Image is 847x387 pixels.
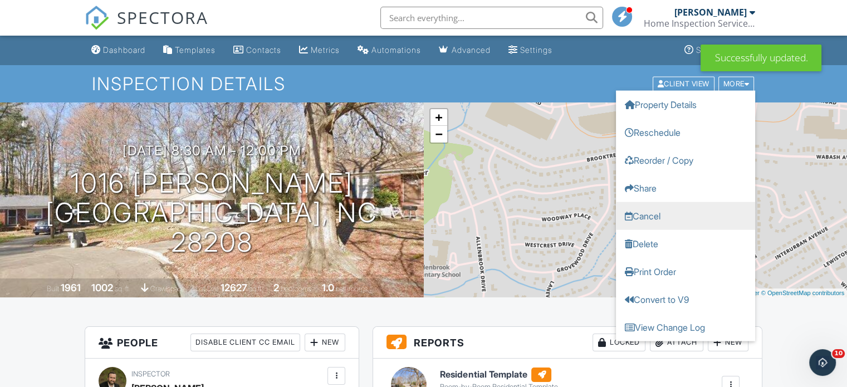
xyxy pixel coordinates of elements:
a: © OpenStreetMap contributors [761,290,844,296]
div: Dashboard [103,45,145,55]
div: | [707,288,847,298]
a: Settings [504,40,557,61]
a: Zoom out [430,126,447,143]
a: Zoom in [430,109,447,126]
h6: Residential Template [440,368,557,382]
div: 1002 [91,282,113,293]
div: 2 [273,282,279,293]
span: Built [47,285,59,293]
a: Share [616,174,755,202]
a: Automations (Basic) [353,40,425,61]
span: SPECTORA [117,6,208,29]
span: bathrooms [336,285,368,293]
div: More [718,76,755,91]
a: Dashboard [87,40,150,61]
iframe: Intercom live chat [809,349,836,376]
span: sq.ft. [249,285,263,293]
div: Contacts [246,45,281,55]
a: Cancel [616,202,755,229]
h1: 1016 [PERSON_NAME] [GEOGRAPHIC_DATA], NC 28208 [18,169,406,257]
h3: Reports [373,327,762,359]
h3: People [85,327,359,359]
div: 1961 [61,282,81,293]
a: Print Order [616,257,755,285]
div: 12627 [221,282,247,293]
a: Metrics [295,40,344,61]
span: bedrooms [281,285,311,293]
a: Templates [159,40,220,61]
div: Metrics [311,45,340,55]
span: 10 [832,349,845,358]
div: Attach [650,334,703,351]
a: Property Details [616,90,755,118]
div: Advanced [452,45,491,55]
div: Home Inspection Services, LLC [644,18,755,29]
span: crawlspace [150,285,185,293]
a: Convert to V9 [616,285,755,313]
span: Lot Size [195,285,219,293]
input: Search everything... [380,7,603,29]
div: New [708,334,748,351]
a: Contacts [229,40,286,61]
div: Client View [653,76,714,91]
a: Advanced [434,40,495,61]
div: [PERSON_NAME] [674,7,747,18]
div: Settings [520,45,552,55]
div: Successfully updated. [701,45,821,71]
span: Inspector [131,370,170,378]
div: Disable Client CC Email [190,334,300,351]
h1: Inspection Details [92,74,755,94]
div: Automations [371,45,421,55]
a: Client View [652,79,717,87]
div: New [305,334,345,351]
a: Delete [616,229,755,257]
a: SPECTORA [85,15,208,38]
div: 1.0 [322,282,334,293]
div: Templates [175,45,216,55]
a: Reschedule [616,118,755,146]
img: The Best Home Inspection Software - Spectora [85,6,109,30]
div: Support Center [696,45,756,55]
a: Reorder / Copy [616,146,755,174]
h3: [DATE] 8:30 am - 12:00 pm [123,143,301,158]
div: Locked [593,334,645,351]
span: sq. ft. [115,285,130,293]
a: View Change Log [616,313,755,341]
a: Support Center [680,40,760,61]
